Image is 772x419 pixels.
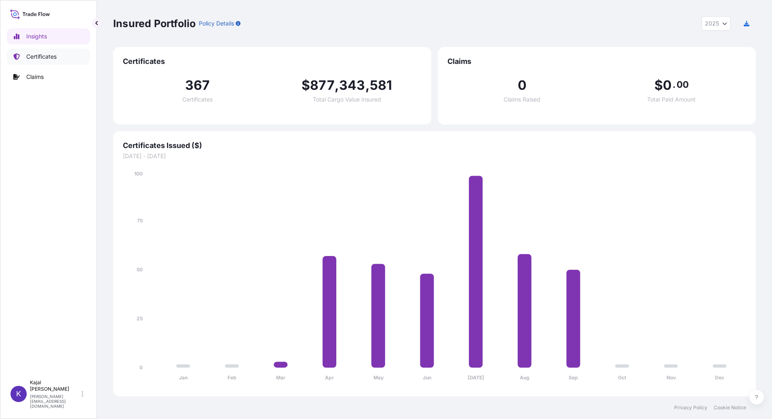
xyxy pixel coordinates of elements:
tspan: Feb [228,375,236,381]
a: Insights [7,28,90,44]
tspan: 100 [134,171,143,177]
span: , [335,79,339,92]
p: Policy Details [199,19,234,28]
tspan: 75 [137,218,143,224]
tspan: 50 [137,267,143,273]
span: , [365,79,370,92]
span: 0 [663,79,672,92]
span: Certificates Issued ($) [123,141,746,150]
button: Year Selector [701,16,731,31]
p: Certificates [26,53,57,61]
span: Claims [447,57,746,66]
span: Total Cargo Value Insured [313,97,381,102]
span: Certificates [123,57,422,66]
span: . [673,81,675,88]
span: Claims Raised [504,97,540,102]
span: 367 [185,79,210,92]
tspan: May [373,375,384,381]
tspan: Apr [325,375,334,381]
p: Insured Portfolio [113,17,196,30]
tspan: Nov [667,375,676,381]
a: Claims [7,69,90,85]
p: Kajal [PERSON_NAME] [30,379,80,392]
a: Cookie Notice [714,404,746,411]
tspan: Jan [179,375,188,381]
tspan: Jun [423,375,431,381]
span: 877 [310,79,335,92]
tspan: Dec [715,375,724,381]
a: Certificates [7,49,90,65]
span: 0 [518,79,527,92]
span: 2025 [705,19,719,28]
tspan: Oct [618,375,626,381]
tspan: Sep [569,375,578,381]
tspan: 25 [137,315,143,322]
tspan: 0 [139,364,143,370]
span: 00 [677,81,689,88]
tspan: Aug [520,375,529,381]
tspan: Mar [276,375,285,381]
span: Total Paid Amount [647,97,696,102]
span: K [16,390,21,398]
span: Certificates [182,97,213,102]
p: [PERSON_NAME][EMAIL_ADDRESS][DOMAIN_NAME] [30,394,80,408]
span: $ [654,79,663,92]
span: $ [302,79,310,92]
p: Insights [26,32,47,40]
tspan: [DATE] [468,375,484,381]
span: 581 [370,79,392,92]
p: Claims [26,73,44,81]
span: 343 [339,79,365,92]
a: Privacy Policy [674,404,707,411]
span: [DATE] - [DATE] [123,152,746,160]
